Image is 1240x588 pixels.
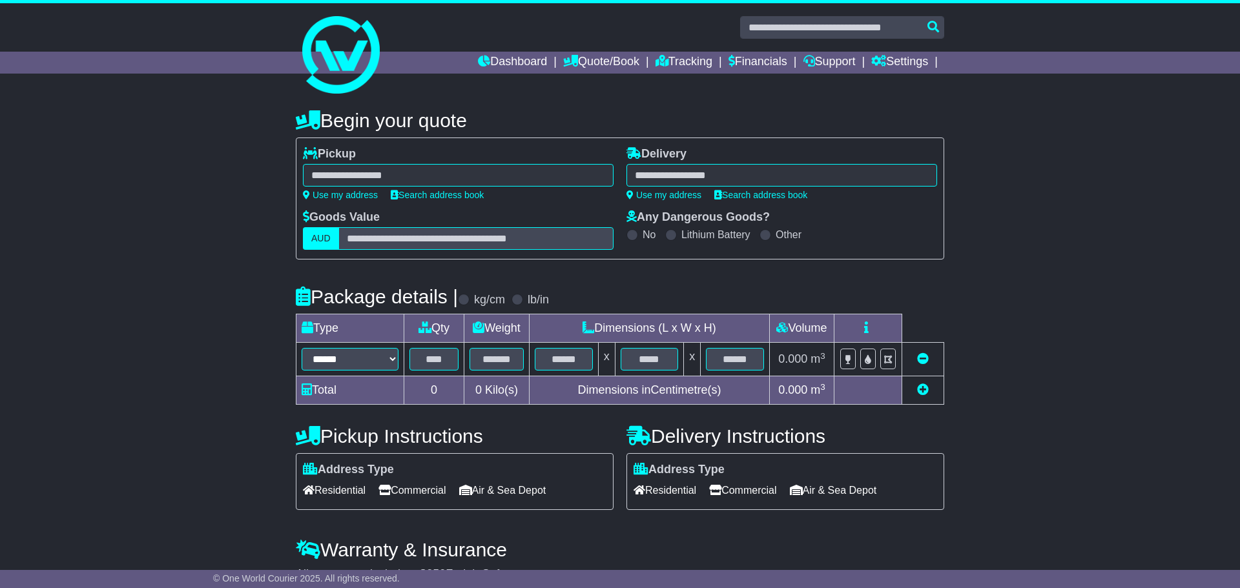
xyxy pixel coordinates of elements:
div: All our quotes include a $ FreightSafe warranty. [296,567,944,582]
td: Volume [769,314,834,343]
a: Settings [871,52,928,74]
td: Kilo(s) [464,376,530,405]
td: x [598,343,615,376]
sup: 3 [820,382,825,392]
span: 0.000 [778,352,807,365]
a: Use my address [626,190,701,200]
a: Search address book [391,190,484,200]
span: Air & Sea Depot [459,480,546,500]
span: Residential [634,480,696,500]
span: m [811,352,825,365]
span: Residential [303,480,366,500]
a: Search address book [714,190,807,200]
label: Goods Value [303,210,380,225]
td: Type [296,314,404,343]
td: Weight [464,314,530,343]
span: 0.000 [778,383,807,396]
label: Lithium Battery [681,228,750,241]
label: Pickup [303,147,356,161]
a: Use my address [303,190,378,200]
td: Dimensions in Centimetre(s) [529,376,769,405]
a: Remove this item [917,352,929,365]
label: Delivery [626,147,687,161]
a: Quote/Book [563,52,639,74]
td: x [684,343,701,376]
td: Qty [404,314,464,343]
label: Other [776,228,801,241]
label: Address Type [634,463,725,477]
h4: Package details | [296,286,458,307]
td: 0 [404,376,464,405]
label: kg/cm [474,293,505,307]
h4: Warranty & Insurance [296,539,944,560]
span: © One World Courier 2025. All rights reserved. [213,573,400,583]
label: Address Type [303,463,394,477]
a: Add new item [917,383,929,396]
label: Any Dangerous Goods? [626,210,770,225]
a: Tracking [656,52,712,74]
a: Dashboard [478,52,547,74]
h4: Delivery Instructions [626,425,944,447]
label: lb/in [528,293,549,307]
td: Total [296,376,404,405]
h4: Pickup Instructions [296,425,614,447]
sup: 3 [820,351,825,361]
span: Commercial [709,480,776,500]
td: Dimensions (L x W x H) [529,314,769,343]
label: No [643,228,656,241]
span: 250 [426,567,446,580]
span: 0 [475,383,482,396]
span: Commercial [378,480,446,500]
a: Financials [728,52,787,74]
label: AUD [303,227,339,250]
span: m [811,383,825,396]
a: Support [803,52,856,74]
h4: Begin your quote [296,110,944,131]
span: Air & Sea Depot [790,480,877,500]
